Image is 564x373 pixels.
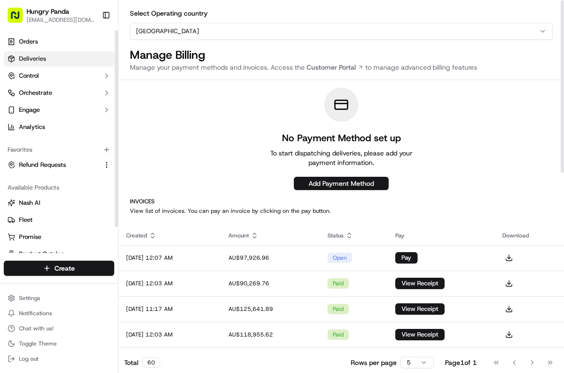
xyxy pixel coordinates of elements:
[4,261,114,276] button: Create
[19,325,54,332] span: Chat with us!
[36,147,59,155] span: 9月17日
[395,232,487,239] div: Pay
[130,198,553,205] h2: Invoices
[4,157,114,173] button: Refund Requests
[265,131,417,145] h1: No Payment Method set up
[4,119,114,135] a: Analytics
[9,9,28,28] img: Nash
[351,358,397,367] p: Rows per page
[395,329,445,340] button: View Receipt
[327,253,352,263] div: open
[228,305,312,313] div: AU$125,641.89
[327,329,349,340] div: paid
[4,142,114,157] div: Favorites
[19,199,40,207] span: Nash AI
[4,85,114,100] button: Orchestrate
[294,177,389,190] button: Add Payment Method
[84,173,106,180] span: 8月27日
[118,271,221,296] td: [DATE] 12:03 AM
[118,322,221,347] td: [DATE] 12:03 AM
[4,352,114,365] button: Log out
[4,307,114,320] button: Notifications
[55,264,75,273] span: Create
[25,61,171,71] input: Got a question? Start typing here...
[130,207,553,215] p: View list of invoices. You can pay an invoice by clicking on the pay button.
[27,7,69,16] button: Hungry Panda
[4,34,114,49] a: Orders
[9,213,17,220] div: 📗
[67,235,115,242] a: Powered byPylon
[79,173,82,180] span: •
[19,216,33,224] span: Fleet
[130,63,553,72] p: Manage your payment methods and invoices. Access the to manage advanced billing features
[228,280,312,287] div: AU$90,269.76
[19,72,39,80] span: Control
[19,250,64,258] span: Product Catalog
[327,278,349,289] div: paid
[9,164,25,179] img: Asif Zaman Khan
[265,148,417,167] p: To start dispatching deliveries, please add your payment information.
[305,63,365,72] a: Customer Portal
[142,357,160,368] div: 60
[124,357,160,368] div: Total
[4,51,114,66] a: Deliveries
[118,245,221,271] td: [DATE] 12:07 AM
[8,161,99,169] a: Refund Requests
[19,89,52,97] span: Orchestrate
[19,309,52,317] span: Notifications
[43,91,155,100] div: Start new chat
[6,208,76,225] a: 📗Knowledge Base
[228,232,312,239] div: Amount
[19,106,40,114] span: Engage
[327,232,380,239] div: Status
[130,9,208,18] label: Select Operating country
[19,294,40,302] span: Settings
[228,254,312,262] div: AU$97,926.96
[118,296,221,322] td: [DATE] 11:17 AM
[9,38,173,53] p: Welcome 👋
[4,195,114,210] button: Nash AI
[8,250,110,258] a: Product Catalog
[228,331,312,338] div: AU$118,955.62
[118,347,221,373] td: [DATE] 11:32 PM
[19,37,38,46] span: Orders
[4,102,114,118] button: Engage
[90,212,152,221] span: API Documentation
[80,213,88,220] div: 💻
[147,121,173,133] button: See all
[4,212,114,227] button: Fleet
[19,233,41,241] span: Promise
[27,16,94,24] button: [EMAIL_ADDRESS][DOMAIN_NAME]
[161,93,173,105] button: Start new chat
[19,355,38,363] span: Log out
[19,212,73,221] span: Knowledge Base
[19,173,27,181] img: 1736555255976-a54dd68f-1ca7-489b-9aae-adbdc363a1c4
[4,4,98,27] button: Hungry Panda[EMAIL_ADDRESS][DOMAIN_NAME]
[8,199,110,207] a: Nash AI
[8,216,110,224] a: Fleet
[20,91,37,108] img: 8016278978528_b943e370aa5ada12b00a_72.png
[19,161,66,169] span: Refund Requests
[126,232,213,239] div: Created
[4,229,114,245] button: Promise
[4,291,114,305] button: Settings
[19,340,57,347] span: Toggle Theme
[4,68,114,83] button: Control
[8,233,110,241] a: Promise
[395,278,445,289] button: View Receipt
[9,91,27,108] img: 1736555255976-a54dd68f-1ca7-489b-9aae-adbdc363a1c4
[4,337,114,350] button: Toggle Theme
[19,123,45,131] span: Analytics
[19,55,46,63] span: Deliveries
[327,304,349,314] div: paid
[94,235,115,242] span: Pylon
[29,173,77,180] span: [PERSON_NAME]
[4,322,114,335] button: Chat with us!
[4,246,114,262] button: Product Catalog
[76,208,156,225] a: 💻API Documentation
[502,232,556,239] div: Download
[445,358,477,367] div: Page 1 of 1
[31,147,35,155] span: •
